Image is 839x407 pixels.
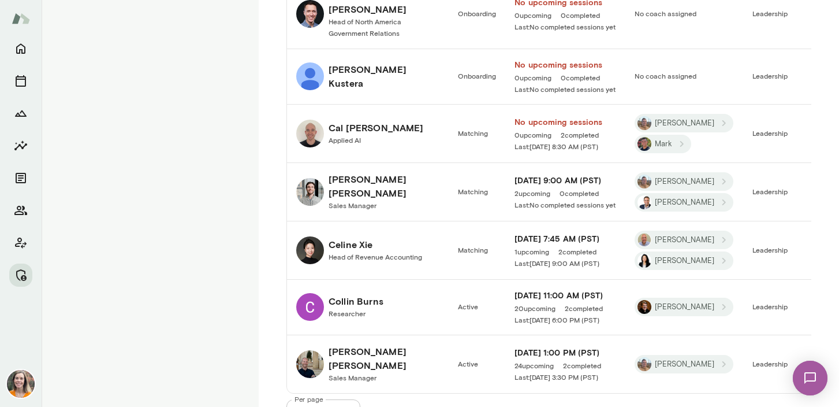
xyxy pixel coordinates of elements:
[561,130,599,139] a: 2completed
[9,231,32,254] button: Client app
[296,120,324,147] img: Cal Rueb
[514,116,616,128] a: No upcoming sessions
[329,136,361,144] span: Applied AI
[752,9,788,17] span: Leadership
[9,134,32,157] button: Insights
[648,118,721,129] span: [PERSON_NAME]
[514,188,550,198] span: 2 upcoming
[752,360,788,368] span: Leadership
[752,246,788,254] span: Leadership
[514,233,616,245] h6: [DATE] 7:45 AM (PST)
[637,137,651,151] img: Mark Guzman
[514,247,549,256] span: 1 upcoming
[561,10,600,20] span: 0 completed
[561,73,600,82] a: 0completed
[514,372,598,382] span: Last: [DATE] 3:30 PM (PST)
[296,172,439,212] a: Carl Johnson[PERSON_NAME] [PERSON_NAME]Sales Manager
[7,370,35,398] img: Carrie Kelly
[561,130,599,139] span: 2 completed
[296,62,324,90] img: Brian Kustera
[9,37,32,60] button: Home
[458,302,478,310] span: Active
[458,72,496,80] span: Onboarding
[458,360,478,368] span: Active
[635,9,696,17] span: No coach assigned
[514,315,616,324] a: Last:[DATE] 6:00 PM (PST)
[329,62,439,90] h6: [PERSON_NAME] Kustera
[561,10,600,20] a: 0completed
[514,347,616,358] a: [DATE] 1:00 PM (PST)
[637,357,651,371] img: Adam Griffin
[648,256,721,267] span: [PERSON_NAME]
[514,200,616,209] span: Last: No completed sessions yet
[514,59,616,71] h6: No upcoming sessions
[635,298,733,316] div: Tracie Hlavka[PERSON_NAME]
[514,142,598,151] span: Last: [DATE] 8:30 AM (PST)
[296,293,324,321] img: Collin Burns
[514,10,551,20] span: 0 upcoming
[296,293,439,321] a: Collin BurnsCollin BurnsResearcher
[458,129,488,137] span: Matching
[635,72,696,80] span: No coach assigned
[635,231,733,249] div: Marc Friedman[PERSON_NAME]
[637,300,651,314] img: Tracie Hlavka
[9,199,32,222] button: Members
[561,73,600,82] span: 0 completed
[514,361,554,370] span: 24 upcoming
[560,188,599,198] a: 0completed
[514,130,551,139] a: 0upcoming
[635,114,733,132] div: Adam Griffin[PERSON_NAME]
[514,304,555,313] a: 20upcoming
[648,176,721,187] span: [PERSON_NAME]
[563,361,601,370] span: 2 completed
[9,166,32,190] button: Documents
[635,355,733,373] div: Adam Griffin[PERSON_NAME]
[514,200,616,209] a: Last:No completed sessions yet
[752,187,788,195] span: Leadership
[752,72,788,80] span: Leadership
[9,69,32,92] button: Sessions
[514,315,599,324] span: Last: [DATE] 6:00 PM (PST)
[752,129,788,137] span: Leadership
[635,193,733,212] div: Jon Fraser[PERSON_NAME]
[648,235,721,246] span: [PERSON_NAME]
[560,188,599,198] span: 0 completed
[752,302,788,310] span: Leadership
[514,22,616,31] span: Last: No completed sessions yet
[514,73,551,82] a: 0upcoming
[9,264,32,287] button: Manage
[458,187,488,195] span: Matching
[12,8,30,29] img: Mento
[514,188,550,198] a: 2upcoming
[296,236,439,264] a: Celine XieCeline XieHead of Revenue Accounting
[514,130,551,139] span: 0 upcoming
[329,121,424,135] h6: Cal [PERSON_NAME]
[329,309,366,317] span: Researcher
[514,258,599,268] span: Last: [DATE] 9:00 AM (PST)
[637,233,651,247] img: Marc Friedman
[565,304,603,313] a: 2completed
[514,247,549,256] a: 1upcoming
[637,195,651,209] img: Jon Fraser
[514,258,616,268] a: Last:[DATE] 9:00 AM (PST)
[558,247,596,256] span: 2 completed
[514,290,616,301] a: [DATE] 11:00 AM (PST)
[329,253,422,261] span: Head of Revenue Accounting
[329,238,422,251] h6: Celine Xie
[635,135,691,153] div: Mark GuzmanMark
[329,345,439,372] h6: [PERSON_NAME] [PERSON_NAME]
[637,116,651,130] img: Adam Griffin
[514,175,616,186] h6: [DATE] 9:00 AM (PST)
[329,17,401,37] span: Head of North America Government Relations
[635,172,733,191] div: Adam Griffin[PERSON_NAME]
[648,302,721,313] span: [PERSON_NAME]
[514,10,551,20] a: 0upcoming
[329,201,376,209] span: Sales Manager
[514,73,551,82] span: 0 upcoming
[514,361,554,370] a: 24upcoming
[565,304,603,313] span: 2 completed
[329,373,376,382] span: Sales Manager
